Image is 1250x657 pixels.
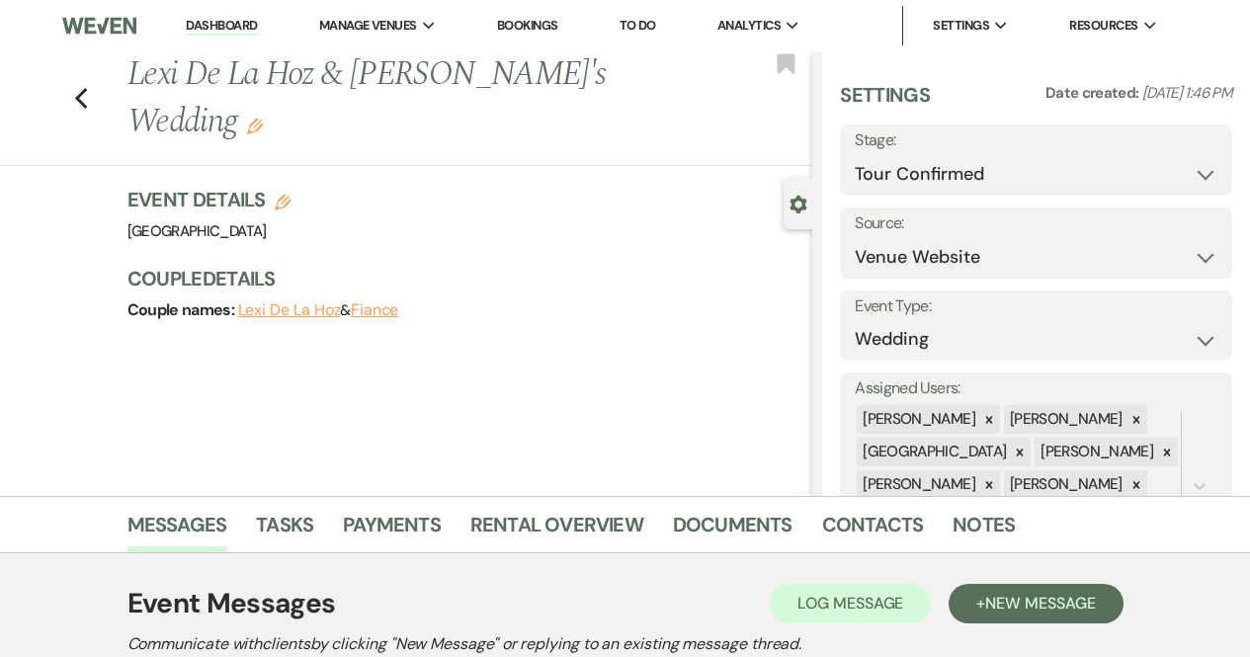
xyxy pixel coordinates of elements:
[855,292,1217,321] label: Event Type:
[319,16,417,36] span: Manage Venues
[770,584,931,623] button: Log Message
[470,509,643,552] a: Rental Overview
[247,117,263,134] button: Edit
[857,470,978,499] div: [PERSON_NAME]
[127,632,1124,656] h2: Communicate with clients by clicking "New Message" or replying to an existing message thread.
[953,509,1015,552] a: Notes
[857,438,1009,466] div: [GEOGRAPHIC_DATA]
[1142,83,1232,103] span: [DATE] 1:46 PM
[256,509,313,552] a: Tasks
[497,17,558,34] a: Bookings
[673,509,792,552] a: Documents
[127,299,238,320] span: Couple names:
[127,265,793,292] h3: Couple Details
[855,126,1217,155] label: Stage:
[127,583,336,624] h1: Event Messages
[790,194,807,212] button: Close lead details
[857,405,978,434] div: [PERSON_NAME]
[1045,83,1142,103] span: Date created:
[351,302,399,318] button: Fiance
[238,302,341,318] button: Lexi De La Hoz
[949,584,1123,623] button: +New Message
[717,16,781,36] span: Analytics
[127,221,267,241] span: [GEOGRAPHIC_DATA]
[238,300,399,320] span: &
[1035,438,1156,466] div: [PERSON_NAME]
[855,374,1217,403] label: Assigned Users:
[797,593,903,614] span: Log Message
[62,5,135,46] img: Weven Logo
[933,16,989,36] span: Settings
[822,509,924,552] a: Contacts
[1004,470,1125,499] div: [PERSON_NAME]
[840,81,930,124] h3: Settings
[855,209,1217,238] label: Source:
[1004,405,1125,434] div: [PERSON_NAME]
[985,593,1095,614] span: New Message
[186,17,257,36] a: Dashboard
[343,509,441,552] a: Payments
[1069,16,1137,36] span: Resources
[127,509,227,552] a: Messages
[127,51,668,145] h1: Lexi De La Hoz & [PERSON_NAME]'s Wedding
[620,17,656,34] a: To Do
[127,186,292,213] h3: Event Details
